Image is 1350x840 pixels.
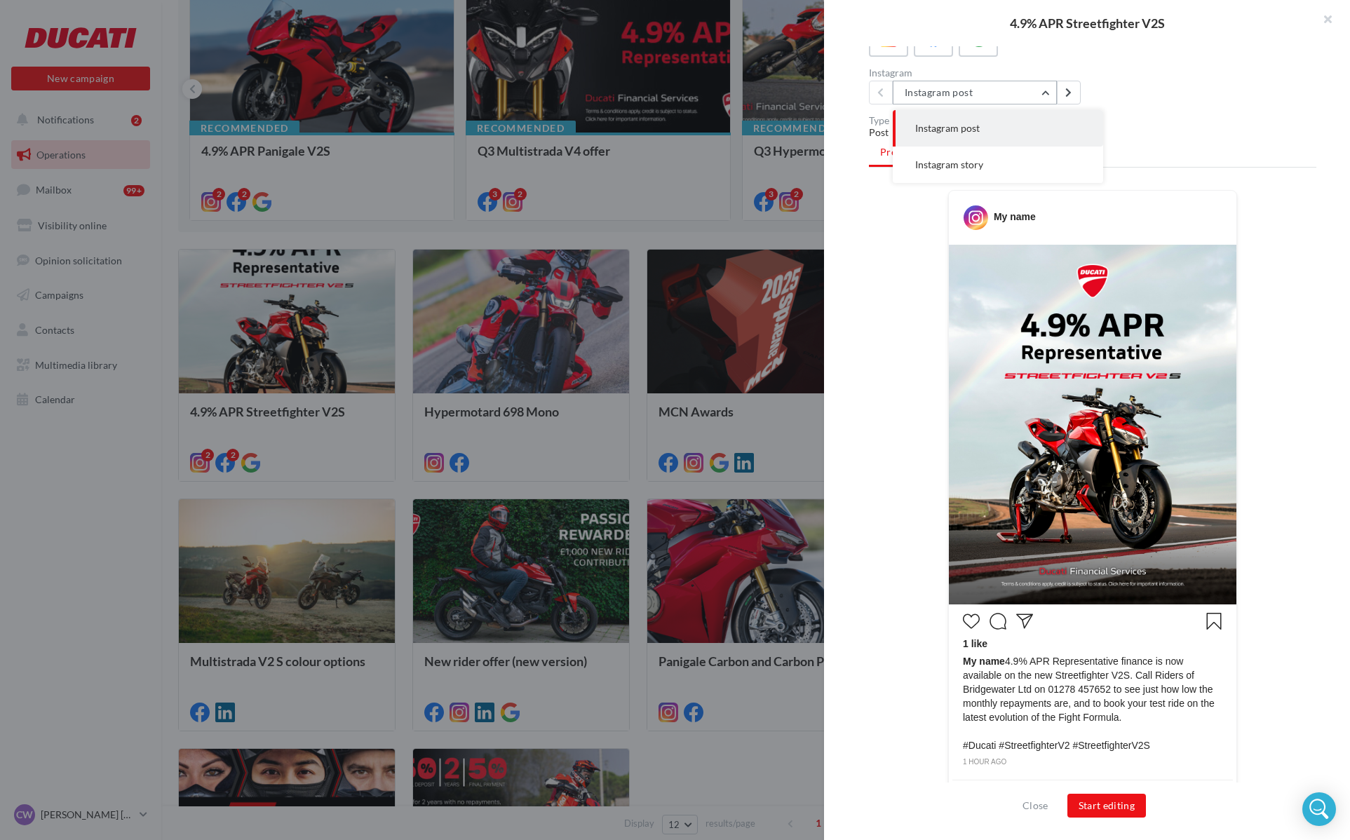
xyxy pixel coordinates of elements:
button: Close [1017,797,1054,814]
svg: J’aime [963,613,980,630]
span: Instagram story [915,158,983,170]
div: Post [869,126,1316,140]
span: Instagram post [915,122,980,134]
div: 1 like [963,637,1222,654]
div: My name [994,210,1036,224]
button: Start editing [1067,794,1147,818]
div: 1 hour ago [963,756,1222,768]
button: Instagram post [893,81,1057,104]
button: Instagram post [893,110,1103,147]
span: 4.9% APR Representative finance is now available on the new Streetfighter V2S. Call Riders of Bri... [963,654,1222,752]
svg: Commenter [990,613,1006,630]
span: My name [963,656,1005,667]
div: Instagram [869,68,1087,78]
button: Instagram story [893,147,1103,183]
svg: Partager la publication [1016,613,1033,630]
div: Open Intercom Messenger [1302,792,1336,826]
div: Type [869,116,1316,126]
svg: Enregistrer [1206,613,1222,630]
div: 4.9% APR Streetfighter V2S [846,17,1328,29]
